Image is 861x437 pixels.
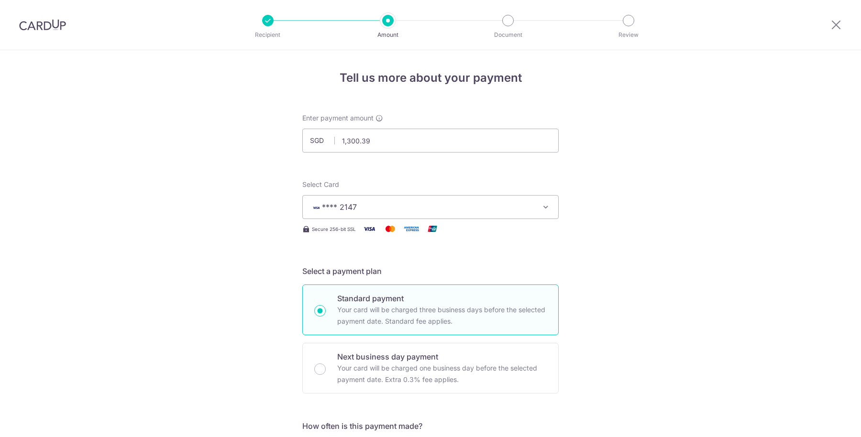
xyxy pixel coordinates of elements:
img: Mastercard [381,223,400,235]
p: Document [473,30,543,40]
span: Secure 256-bit SSL [312,225,356,233]
p: Standard payment [337,293,547,304]
h5: How often is this payment made? [302,420,559,432]
input: 0.00 [302,129,559,153]
span: SGD [310,136,335,145]
p: Review [593,30,664,40]
img: Visa [360,223,379,235]
span: Enter payment amount [302,113,374,123]
img: Union Pay [423,223,442,235]
p: Your card will be charged one business day before the selected payment date. Extra 0.3% fee applies. [337,362,547,385]
span: translation missing: en.payables.payment_networks.credit_card.summary.labels.select_card [302,180,339,188]
img: American Express [402,223,421,235]
p: Amount [353,30,423,40]
h4: Tell us more about your payment [302,69,559,87]
h5: Select a payment plan [302,265,559,277]
img: VISA [310,204,322,211]
img: CardUp [19,19,66,31]
p: Your card will be charged three business days before the selected payment date. Standard fee appl... [337,304,547,327]
p: Recipient [232,30,303,40]
p: Next business day payment [337,351,547,362]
